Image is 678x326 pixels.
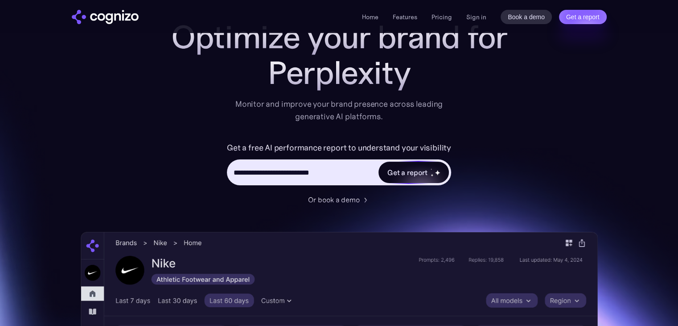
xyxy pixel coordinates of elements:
form: Hero URL Input Form [227,141,451,190]
a: home [72,10,139,24]
a: Or book a demo [308,194,370,205]
a: Pricing [431,13,452,21]
a: Get a reportstarstarstar [378,161,450,184]
a: Features [393,13,417,21]
img: star [431,174,434,177]
a: Home [362,13,378,21]
label: Get a free AI performance report to understand your visibility [227,141,451,155]
a: Book a demo [501,10,552,24]
img: star [431,168,432,170]
div: Get a report [387,167,427,178]
a: Get a report [559,10,607,24]
img: cognizo logo [72,10,139,24]
h1: Optimize your brand for [161,19,518,55]
div: Or book a demo [308,194,360,205]
a: Sign in [466,12,486,22]
div: Monitor and improve your brand presence across leading generative AI platforms. [230,98,449,123]
img: star [435,170,440,176]
div: Perplexity [161,55,518,91]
